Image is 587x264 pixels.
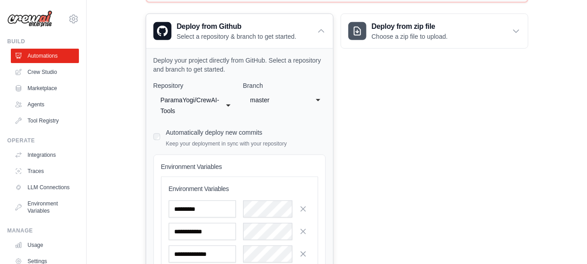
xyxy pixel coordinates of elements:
p: Choose a zip file to upload. [372,32,448,41]
div: master [250,95,300,105]
a: LLM Connections [11,180,79,195]
label: Branch [243,81,326,90]
img: Logo [7,10,52,27]
a: Crew Studio [11,65,79,79]
h3: Environment Variables [169,184,310,193]
a: Environment Variables [11,196,79,218]
a: Integrations [11,148,79,162]
h4: Environment Variables [161,162,318,171]
p: Deploy your project directly from GitHub. Select a repository and branch to get started. [153,56,326,74]
div: Build [7,38,79,45]
h3: Deploy from Github [177,21,296,32]
label: Repository [153,81,236,90]
div: ParamaYogi/CrewAI-Tools [161,95,211,116]
p: Keep your deployment in sync with your repository [166,140,287,147]
a: Marketplace [11,81,79,96]
p: Select a repository & branch to get started. [177,32,296,41]
label: Automatically deploy new commits [166,129,262,136]
div: Operate [7,137,79,144]
a: Tool Registry [11,114,79,128]
div: Manage [7,227,79,234]
a: Usage [11,238,79,252]
h3: Deploy from zip file [372,21,448,32]
a: Traces [11,164,79,178]
a: Automations [11,49,79,63]
a: Agents [11,97,79,112]
iframe: Chat Widget [542,221,587,264]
